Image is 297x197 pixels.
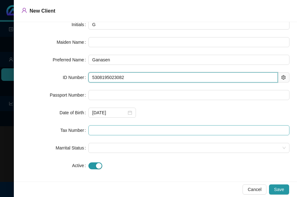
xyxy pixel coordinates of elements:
span: New Client [30,8,55,14]
button: Cancel [243,184,266,194]
label: Preferred Name [53,55,88,65]
label: Passport Number [50,90,88,100]
label: Initials [71,20,88,30]
label: Maiden Name [57,37,88,47]
label: ID Number [63,72,88,82]
label: Tax Number [60,125,88,135]
button: Save [269,184,289,194]
span: Cancel [248,186,261,193]
label: Marrital Status [56,143,88,153]
label: Date of Birth [59,108,88,118]
span: user [21,8,27,13]
input: Select date [92,109,126,116]
span: Save [274,186,284,193]
span: setting [281,75,286,80]
label: Active [72,160,88,171]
